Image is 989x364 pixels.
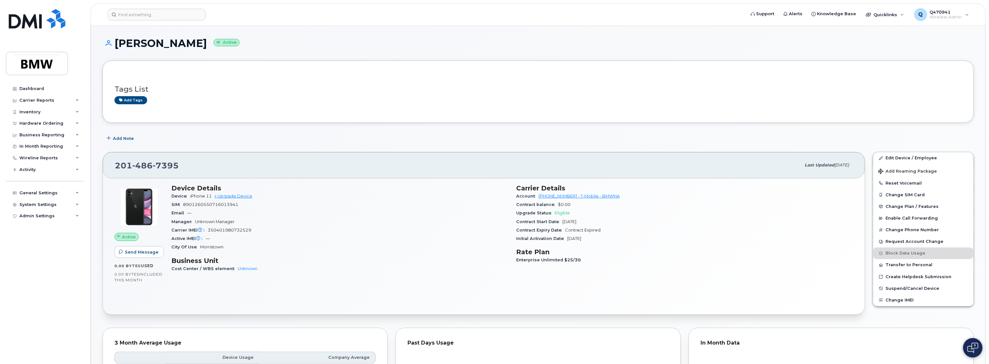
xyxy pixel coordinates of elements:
h3: Device Details [171,184,508,192]
span: Contract Start Date [516,219,562,224]
a: Add tags [114,96,147,104]
span: used [141,263,154,268]
span: City Of Use [171,245,200,249]
span: Contract Expired [565,228,601,233]
span: 7395 [153,161,179,170]
span: Manager [171,219,195,224]
div: Past Days Usage [408,340,669,346]
button: Add Roaming Package [873,164,973,177]
span: iPhone 11 [190,194,212,199]
button: Change SIM Card [873,189,973,201]
button: Suspend/Cancel Device [873,283,973,294]
button: Change Plan / Features [873,201,973,212]
h3: Business Unit [171,257,508,265]
span: [DATE] [567,236,581,241]
button: Reset Voicemail [873,177,973,189]
span: Send Message [125,249,158,255]
button: Request Account Change [873,236,973,247]
h1: [PERSON_NAME] [103,38,974,49]
th: Device Usage [166,352,259,363]
span: 486 [132,161,153,170]
span: Cost Center / WBS element [171,266,238,271]
span: included this month [114,272,163,282]
button: Change Phone Number [873,224,973,236]
span: Upgrade Status [516,210,555,215]
span: Last updated [805,163,834,167]
span: [DATE] [562,219,576,224]
h3: Tags List [114,85,962,93]
span: Morristown [200,245,223,249]
span: $0.00 [558,202,571,207]
div: In Month Data [701,340,962,346]
span: Contract balance [516,202,558,207]
div: 3 Month Average Usage [114,340,376,346]
small: Active [213,39,240,46]
span: — [187,210,191,215]
span: Initial Activation Date [516,236,567,241]
button: Transfer to Personal [873,259,973,271]
span: Enterprise Unlimited $25/30 [516,257,584,262]
span: Eligible [555,210,570,215]
span: Active [122,234,136,240]
span: Device [171,194,190,199]
span: 201 [115,161,179,170]
a: Edit Device / Employee [873,152,973,164]
span: SIM [171,202,183,207]
a: [PHONE_NUMBER] - T-Mobile - BMWNA [538,194,620,199]
span: Email [171,210,187,215]
span: 350401980732529 [208,228,251,233]
th: Company Average [259,352,376,363]
button: Change IMEI [873,294,973,306]
h3: Carrier Details [516,184,853,192]
button: Send Message [114,246,164,258]
span: 0.00 Bytes [114,272,139,277]
a: Unknown [238,266,257,271]
span: Active IMEI [171,236,206,241]
button: Block Data Usage [873,247,973,259]
button: Enable Call Forwarding [873,212,973,224]
span: Suspend/Cancel Device [886,286,939,291]
span: 8901260550716013941 [183,202,238,207]
span: Unknown Manager [195,219,234,224]
span: Contract Expiry Date [516,228,565,233]
span: Change Plan / Features [886,204,939,209]
a: + Upgrade Device [214,194,252,199]
span: Enable Call Forwarding [886,216,938,221]
span: Account [516,194,538,199]
span: 0.00 Bytes [114,264,141,268]
span: Carrier IMEI [171,228,208,233]
button: Add Note [103,132,139,144]
img: iPhone_11.jpg [120,188,158,226]
img: Open chat [967,343,978,353]
span: Add Roaming Package [878,169,937,175]
a: Create Helpdesk Submission [873,271,973,283]
h3: Rate Plan [516,248,853,256]
span: [DATE] [834,163,849,167]
span: Add Note [113,135,134,142]
span: — [206,236,210,241]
